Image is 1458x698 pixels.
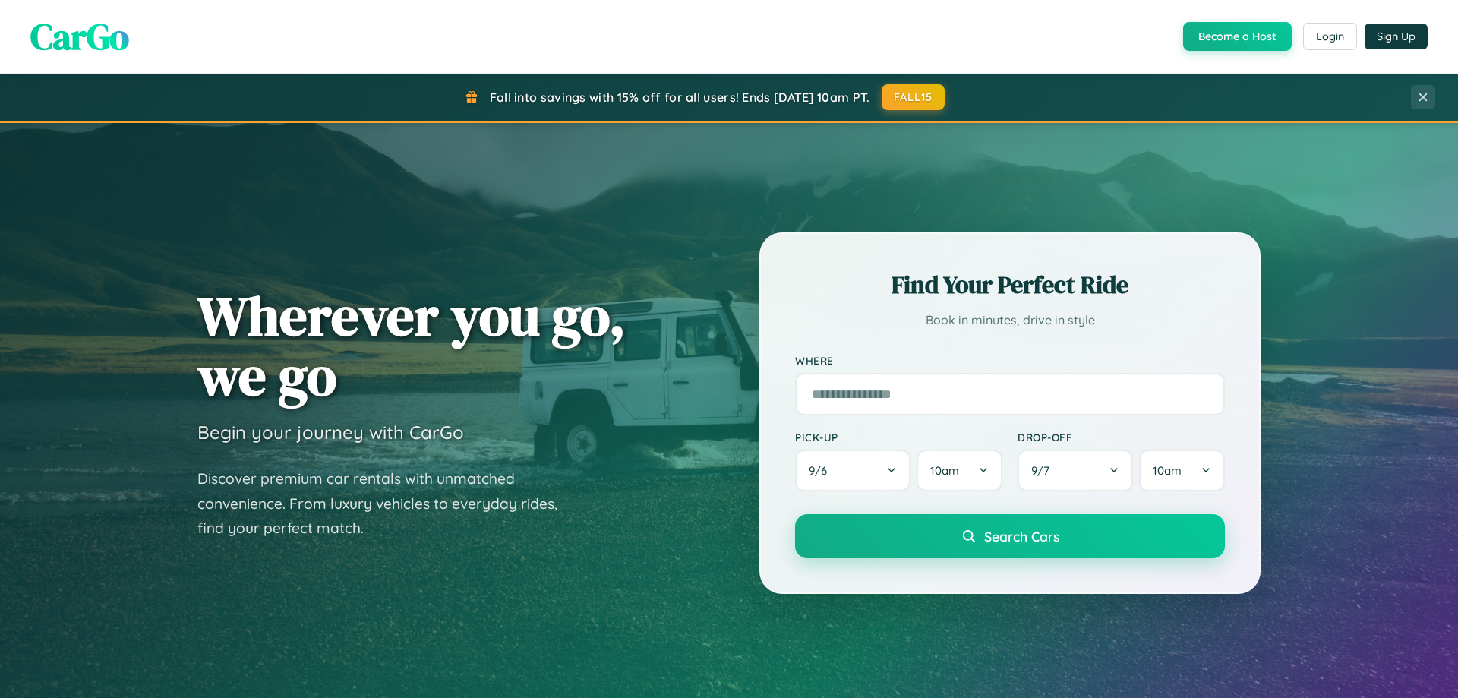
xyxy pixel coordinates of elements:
[197,286,626,406] h1: Wherever you go, we go
[1139,450,1225,491] button: 10am
[795,431,1002,444] label: Pick-up
[1018,450,1133,491] button: 9/7
[490,90,870,105] span: Fall into savings with 15% off for all users! Ends [DATE] 10am PT.
[930,463,959,478] span: 10am
[882,84,945,110] button: FALL15
[1031,463,1057,478] span: 9 / 7
[795,354,1225,367] label: Where
[809,463,835,478] span: 9 / 6
[197,466,577,541] p: Discover premium car rentals with unmatched convenience. From luxury vehicles to everyday rides, ...
[795,309,1225,331] p: Book in minutes, drive in style
[795,268,1225,302] h2: Find Your Perfect Ride
[1183,22,1292,51] button: Become a Host
[1303,23,1357,50] button: Login
[1018,431,1225,444] label: Drop-off
[1365,24,1428,49] button: Sign Up
[984,528,1059,545] span: Search Cars
[1153,463,1182,478] span: 10am
[30,11,129,62] span: CarGo
[197,421,464,444] h3: Begin your journey with CarGo
[795,514,1225,558] button: Search Cars
[917,450,1002,491] button: 10am
[795,450,910,491] button: 9/6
